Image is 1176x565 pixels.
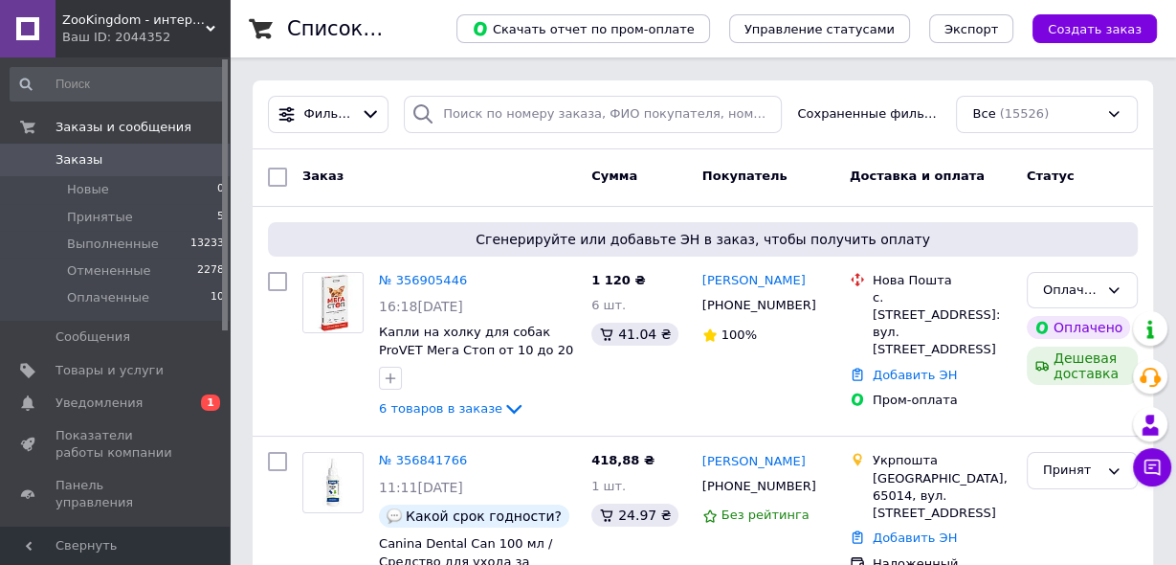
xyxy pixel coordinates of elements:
[217,181,224,198] span: 0
[217,209,224,226] span: 5
[472,20,695,37] span: Скачать отчет по пром-оплате
[10,67,226,102] input: Поиск
[873,289,1011,359] div: с. [STREET_ADDRESS]: вул. [STREET_ADDRESS]
[1013,21,1157,35] a: Создать заказ
[721,328,757,342] span: 100%
[55,427,177,462] span: Показатели работы компании
[276,230,1130,249] span: Сгенерируйте или добавьте ЭН в заказ, чтобы получить оплату
[591,323,678,346] div: 41.04 ₴
[406,508,562,524] span: Какой срок годности?
[304,105,353,124] span: Фильтры
[591,169,637,183] span: Сумма
[55,477,177,511] span: Панель управления
[1043,461,1098,481] div: Принят
[404,96,782,133] input: Поиск по номеру заказа, ФИО покупателя, номеру телефона, Email, номеру накладной
[379,453,467,467] a: № 356841766
[379,273,467,287] a: № 356905446
[591,504,678,527] div: 24.97 ₴
[55,119,191,136] span: Заказы и сообщения
[67,209,133,226] span: Принятые
[303,273,363,332] img: Фото товару
[302,272,364,333] a: Фото товару
[67,262,150,280] span: Отмененные
[873,392,1011,409] div: Пром-оплата
[591,298,626,312] span: 6 шт.
[55,151,102,169] span: Заказы
[379,299,463,314] span: 16:18[DATE]
[702,169,788,183] span: Покупатель
[873,470,1011,523] div: [GEOGRAPHIC_DATA], 65014, вул. [STREET_ADDRESS]
[1048,22,1142,36] span: Создать заказ
[456,14,710,43] button: Скачать отчет по пром-оплате
[67,236,159,253] span: Выполненные
[201,395,220,411] span: 1
[873,452,1011,469] div: Укрпошта
[190,236,224,253] span: 13233
[873,272,1011,289] div: Нова Пошта
[972,105,995,124] span: Все
[1027,169,1075,183] span: Статус
[591,479,626,493] span: 1 шт.
[379,401,525,416] a: 6 товаров в заказе
[702,272,806,290] a: [PERSON_NAME]
[744,22,895,36] span: Управление статусами
[873,531,957,545] a: Добавить ЭН
[287,17,452,40] h1: Список заказов
[302,452,364,513] a: Фото товару
[211,289,224,306] span: 10
[699,293,819,318] div: [PHONE_NUMBER]
[67,289,149,306] span: Оплаченные
[67,181,109,198] span: Новые
[387,508,402,524] img: :speech_balloon:
[944,22,998,36] span: Экспорт
[379,325,573,393] a: Капли на холку для собак ProVET Мега Стоп от 10 до 20 кг, 4 пипетки (от внешних и внутренних пара...
[702,453,806,471] a: [PERSON_NAME]
[1133,448,1171,486] button: Чат с покупателем
[379,401,502,416] span: 6 товаров в заказе
[55,328,130,346] span: Сообщения
[729,14,910,43] button: Управление статусами
[313,453,352,512] img: Фото товару
[721,508,810,522] span: Без рейтинга
[197,262,224,280] span: 2278
[873,368,957,382] a: Добавить ЭН
[929,14,1013,43] button: Экспорт
[591,453,655,467] span: 418,88 ₴
[1043,281,1098,301] div: Оплаченный
[1000,106,1050,121] span: (15526)
[850,169,985,183] span: Доставка и оплата
[302,169,344,183] span: Заказ
[1027,347,1138,385] div: Дешевая доставка
[1032,14,1157,43] button: Создать заказ
[379,480,463,495] span: 11:11[DATE]
[699,474,819,499] div: [PHONE_NUMBER]
[55,395,143,412] span: Уведомления
[55,362,164,379] span: Товары и услуги
[1027,316,1130,339] div: Оплачено
[62,11,206,29] span: ZooKingdom - интернет-магазин зоотоваров с заботой о Вас
[591,273,645,287] span: 1 120 ₴
[797,105,941,124] span: Сохраненные фильтры:
[62,29,230,46] div: Ваш ID: 2044352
